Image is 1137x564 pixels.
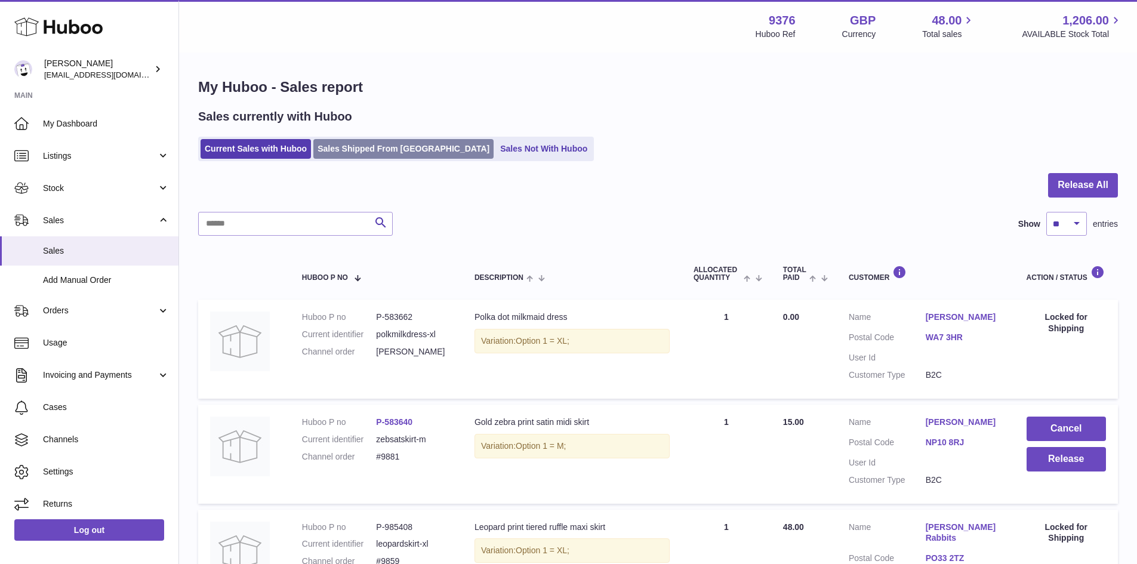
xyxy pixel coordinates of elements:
dt: Huboo P no [302,417,377,428]
a: Sales Not With Huboo [496,139,591,159]
span: AVAILABLE Stock Total [1022,29,1123,40]
a: P-583640 [376,417,412,427]
span: Total sales [922,29,975,40]
a: 48.00 Total sales [922,13,975,40]
div: Customer [849,266,1003,282]
a: WA7 3HR [926,332,1003,343]
a: [PERSON_NAME] [926,312,1003,323]
span: Cases [43,402,170,413]
dt: Customer Type [849,369,926,381]
dt: Postal Code [849,332,926,346]
span: ALLOCATED Quantity [694,266,741,282]
h2: Sales currently with Huboo [198,109,352,125]
span: Sales [43,215,157,226]
dt: User Id [849,352,926,363]
dt: Customer Type [849,474,926,486]
span: Orders [43,305,157,316]
span: 48.00 [783,522,804,532]
strong: GBP [850,13,876,29]
span: Option 1 = XL; [516,336,569,346]
dd: P-985408 [376,522,451,533]
a: PO33 2TZ [926,553,1003,564]
span: Returns [43,498,170,510]
button: Release [1027,447,1106,471]
div: Currency [842,29,876,40]
span: Option 1 = M; [516,441,566,451]
a: Current Sales with Huboo [201,139,311,159]
a: 1,206.00 AVAILABLE Stock Total [1022,13,1123,40]
img: internalAdmin-9376@internal.huboo.com [14,60,32,78]
dt: Current identifier [302,329,377,340]
dt: Current identifier [302,434,377,445]
span: Channels [43,434,170,445]
div: Leopard print tiered ruffle maxi skirt [474,522,670,533]
dt: User Id [849,457,926,469]
dt: Channel order [302,451,377,463]
dt: Name [849,417,926,431]
span: Stock [43,183,157,194]
a: Sales Shipped From [GEOGRAPHIC_DATA] [313,139,494,159]
span: Description [474,274,523,282]
div: Action / Status [1027,266,1106,282]
dd: zebsatskirt-m [376,434,451,445]
div: Locked for Shipping [1027,312,1106,334]
dd: leopardskirt-xl [376,538,451,550]
dd: B2C [926,369,1003,381]
div: Variation: [474,434,670,458]
dt: Channel order [302,346,377,357]
span: 48.00 [932,13,962,29]
span: entries [1093,218,1118,230]
span: Sales [43,245,170,257]
div: Gold zebra print satin midi skirt [474,417,670,428]
a: [PERSON_NAME] [926,417,1003,428]
a: Log out [14,519,164,541]
span: Huboo P no [302,274,348,282]
a: [PERSON_NAME] Rabbits [926,522,1003,544]
dt: Huboo P no [302,312,377,323]
td: 1 [682,300,771,399]
span: 15.00 [783,417,804,427]
dd: [PERSON_NAME] [376,346,451,357]
label: Show [1018,218,1040,230]
span: Usage [43,337,170,349]
span: 0.00 [783,312,799,322]
dd: polkmilkdress-xl [376,329,451,340]
dt: Huboo P no [302,522,377,533]
dd: #9881 [376,451,451,463]
h1: My Huboo - Sales report [198,78,1118,97]
dt: Current identifier [302,538,377,550]
img: no-photo.jpg [210,417,270,476]
img: no-photo.jpg [210,312,270,371]
div: Locked for Shipping [1027,522,1106,544]
div: Huboo Ref [756,29,796,40]
span: Invoicing and Payments [43,369,157,381]
dd: B2C [926,474,1003,486]
dd: P-583662 [376,312,451,323]
span: Listings [43,150,157,162]
div: Polka dot milkmaid dress [474,312,670,323]
span: [EMAIL_ADDRESS][DOMAIN_NAME] [44,70,175,79]
span: Total paid [783,266,806,282]
a: NP10 8RJ [926,437,1003,448]
span: Option 1 = XL; [516,545,569,555]
strong: 9376 [769,13,796,29]
dt: Postal Code [849,437,926,451]
button: Release All [1048,173,1118,198]
td: 1 [682,405,771,504]
span: Add Manual Order [43,275,170,286]
span: My Dashboard [43,118,170,130]
span: Settings [43,466,170,477]
div: Variation: [474,329,670,353]
div: Variation: [474,538,670,563]
div: [PERSON_NAME] [44,58,152,81]
dt: Name [849,312,926,326]
button: Cancel [1027,417,1106,441]
dt: Name [849,522,926,547]
span: 1,206.00 [1062,13,1109,29]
